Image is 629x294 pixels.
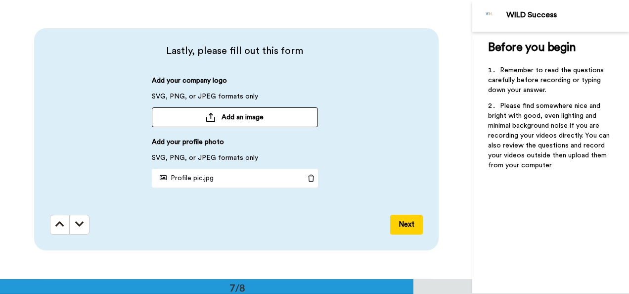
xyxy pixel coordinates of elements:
span: Remember to read the questions carefully before recording or typing down your answer. [488,67,606,94]
span: Lastly, please fill out this form [50,44,420,58]
span: Add your profile photo [152,137,224,153]
span: Add your company logo [152,76,227,92]
span: Profile pic.jpg [156,175,214,182]
span: SVG, PNG, or JPEG formats only [152,92,258,107]
span: Before you begin [488,42,576,53]
button: Add an image [152,107,318,127]
button: Next [390,215,423,235]
img: Profile Image [478,4,501,28]
span: Add an image [222,112,264,122]
span: Please find somewhere nice and bright with good, even lighting and minimal background noise if yo... [488,102,612,169]
div: WILD Success [506,10,629,20]
span: SVG, PNG, or JPEG formats only [152,153,258,169]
